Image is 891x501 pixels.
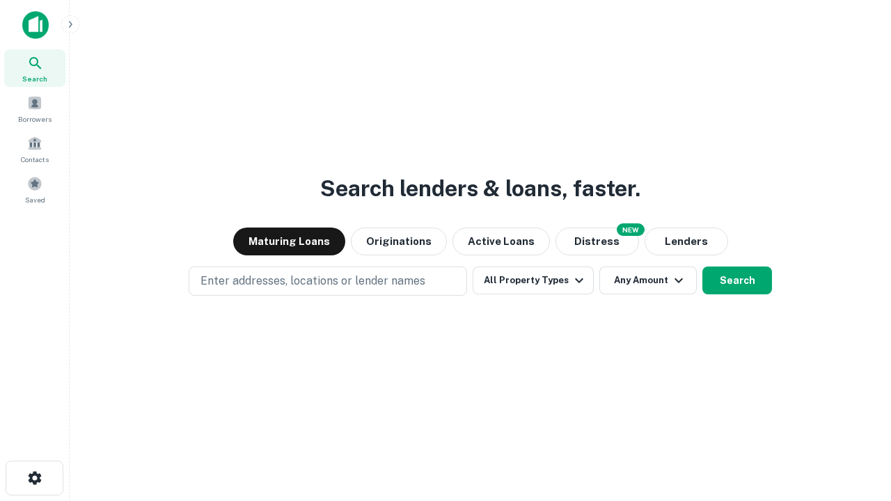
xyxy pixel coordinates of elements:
[452,228,550,255] button: Active Loans
[25,194,45,205] span: Saved
[18,113,52,125] span: Borrowers
[233,228,345,255] button: Maturing Loans
[200,273,425,289] p: Enter addresses, locations or lender names
[555,228,639,255] button: Search distressed loans with lien and other non-mortgage details.
[22,73,47,84] span: Search
[4,90,65,127] a: Borrowers
[4,130,65,168] a: Contacts
[189,267,467,296] button: Enter addresses, locations or lender names
[599,267,697,294] button: Any Amount
[320,172,640,205] h3: Search lenders & loans, faster.
[702,267,772,294] button: Search
[821,390,891,456] iframe: Chat Widget
[4,49,65,87] a: Search
[351,228,447,255] button: Originations
[21,154,49,165] span: Contacts
[473,267,594,294] button: All Property Types
[617,223,645,236] div: NEW
[22,11,49,39] img: capitalize-icon.png
[645,228,728,255] button: Lenders
[4,170,65,208] a: Saved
